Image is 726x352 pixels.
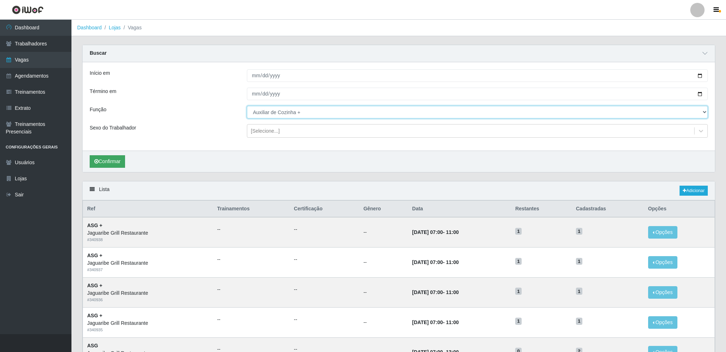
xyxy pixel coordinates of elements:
div: Jaguaribe Grill Restaurante [87,319,209,327]
time: 11:00 [446,259,459,265]
ul: -- [294,316,355,323]
div: [Selecione...] [251,127,280,135]
label: Término em [90,88,116,95]
span: 1 [576,228,582,235]
th: Opções [644,201,715,217]
strong: - [412,259,459,265]
td: -- [359,307,408,337]
strong: - [412,319,459,325]
time: [DATE] 07:00 [412,229,443,235]
th: Trainamentos [213,201,290,217]
strong: ASG + [87,223,102,228]
span: 1 [576,258,582,265]
ul: -- [217,316,285,323]
time: 11:00 [446,229,459,235]
li: Vagas [121,24,142,31]
button: Opções [648,286,677,299]
div: Jaguaribe Grill Restaurante [87,229,209,237]
div: # 340938 [87,237,209,243]
th: Gênero [359,201,408,217]
button: Opções [648,316,677,329]
span: 1 [515,288,522,295]
div: Jaguaribe Grill Restaurante [87,259,209,267]
div: Jaguaribe Grill Restaurante [87,289,209,297]
ul: -- [217,286,285,293]
time: 11:00 [446,289,459,295]
strong: - [412,289,459,295]
label: Sexo do Trabalhador [90,124,136,132]
nav: breadcrumb [71,20,726,36]
button: Opções [648,256,677,269]
strong: - [412,229,459,235]
img: CoreUI Logo [12,5,44,14]
th: Ref [83,201,213,217]
time: [DATE] 07:00 [412,319,443,325]
label: Função [90,106,106,113]
ul: -- [217,226,285,233]
time: [DATE] 07:00 [412,289,443,295]
span: 1 [515,228,522,235]
div: # 340937 [87,267,209,273]
strong: ASG [87,343,98,348]
span: 1 [515,318,522,325]
th: Certificação [290,201,359,217]
strong: ASG + [87,253,102,258]
ul: -- [217,256,285,263]
span: 1 [515,258,522,265]
strong: ASG + [87,283,102,288]
th: Restantes [511,201,572,217]
input: 00/00/0000 [247,88,708,100]
a: Adicionar [680,186,708,196]
button: Opções [648,226,677,239]
div: # 340935 [87,327,209,333]
th: Cadastradas [572,201,644,217]
th: Data [408,201,511,217]
td: -- [359,277,408,307]
ul: -- [294,286,355,293]
div: # 340936 [87,297,209,303]
label: Início em [90,69,110,77]
a: Dashboard [77,25,102,30]
div: Lista [83,181,715,200]
input: 00/00/0000 [247,69,708,82]
time: [DATE] 07:00 [412,259,443,265]
a: Lojas [109,25,120,30]
span: 1 [576,288,582,295]
td: -- [359,248,408,278]
strong: Buscar [90,50,106,56]
td: -- [359,217,408,247]
span: 1 [576,318,582,325]
strong: ASG + [87,313,102,318]
ul: -- [294,256,355,263]
ul: -- [294,226,355,233]
button: Confirmar [90,155,125,168]
time: 11:00 [446,319,459,325]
